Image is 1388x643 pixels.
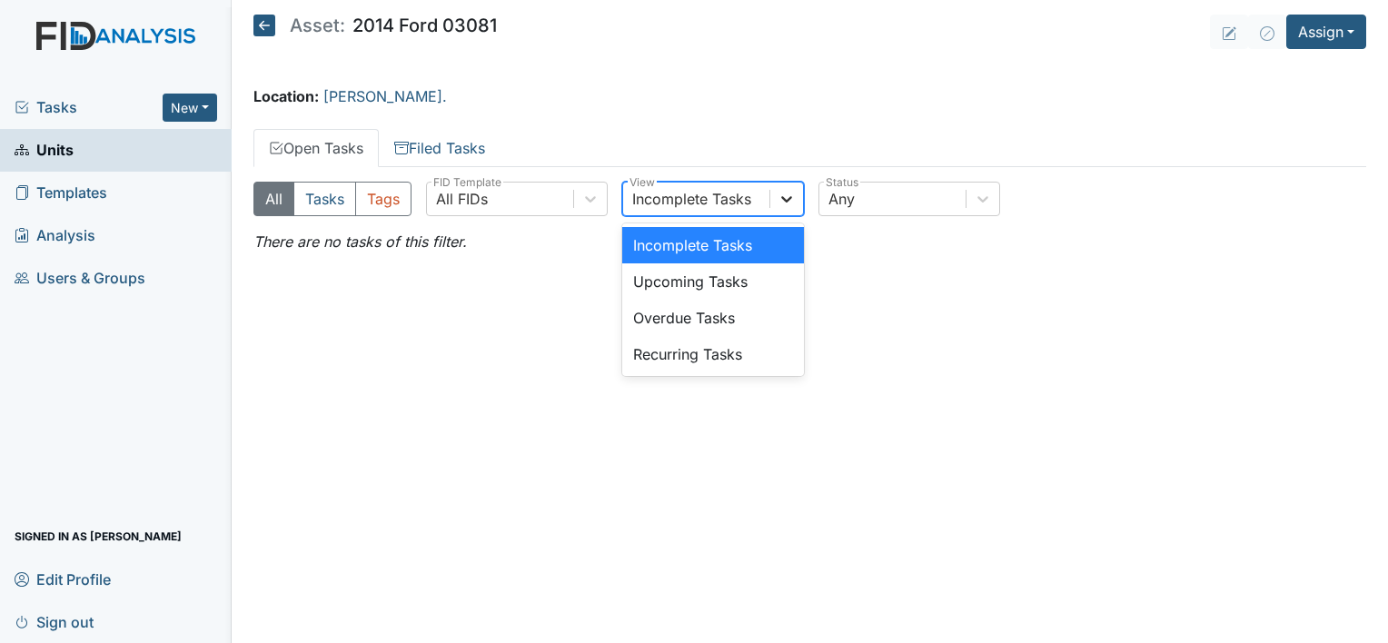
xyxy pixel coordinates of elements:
span: Edit Profile [15,565,111,593]
strong: Location: [253,87,319,105]
div: Overdue Tasks [622,300,804,336]
a: Open Tasks [253,129,379,167]
button: New [163,94,217,122]
a: Filed Tasks [379,129,501,167]
button: Tasks [293,182,356,216]
span: Units [15,136,74,164]
span: Asset: [290,16,345,35]
h5: 2014 Ford 03081 [253,15,497,36]
div: Incomplete Tasks [622,227,804,263]
div: Any [828,188,855,210]
div: Incomplete Tasks [632,188,751,210]
span: Templates [15,179,107,207]
span: Sign out [15,608,94,636]
div: All FIDs [436,188,488,210]
div: Open Tasks [253,182,1366,252]
div: Upcoming Tasks [622,263,804,300]
span: Users & Groups [15,264,145,292]
button: All [253,182,294,216]
span: Signed in as [PERSON_NAME] [15,522,182,550]
a: Tasks [15,96,163,118]
div: Type filter [253,182,411,216]
button: Assign [1286,15,1366,49]
a: [PERSON_NAME]. [323,87,447,105]
div: Recurring Tasks [622,336,804,372]
em: There are no tasks of this filter. [253,232,467,251]
button: Tags [355,182,411,216]
span: Analysis [15,222,95,250]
